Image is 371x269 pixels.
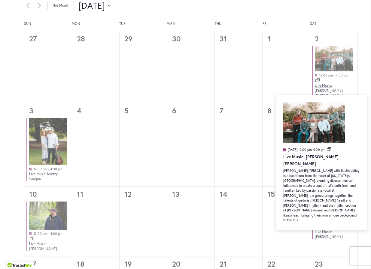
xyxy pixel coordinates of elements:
[50,167,62,171] time: 4:00 pm
[29,189,37,199] a: 10
[315,74,317,77] em: Featured
[263,21,310,26] span: Fri
[172,34,181,43] time: 30
[288,148,326,152] time: -
[24,2,31,9] a: Previous month
[47,1,74,10] a: Click to select the current month
[77,34,85,43] time: 28
[172,259,181,269] time: 20
[124,189,132,199] time: 12
[267,189,275,199] time: 15
[77,259,84,269] time: 18
[220,259,227,269] time: 21
[315,229,343,239] a: Live Music: [PERSON_NAME]
[24,21,72,31] div: Sunday
[167,21,215,31] div: Wednesday
[267,259,275,269] time: 22
[34,232,47,236] time: 12:00 pm
[29,232,32,235] em: Featured
[283,102,345,143] img: Live Music: Katrina Elizabeth – Rustic Valley
[36,2,43,9] a: Next month
[167,21,215,26] span: Wed
[72,21,120,31] div: Monday
[334,73,335,77] span: -
[310,21,358,31] div: Saturday
[172,106,176,115] time: 6
[48,167,49,171] span: -
[336,73,348,77] time: 4:00 pm
[283,168,360,223] p: [PERSON_NAME] [PERSON_NAME] with Rustic Valley is a band born from the heart of [US_STATE]'s [GEO...
[119,21,167,26] span: Tue
[50,232,62,236] time: 4:00 pm
[267,34,271,43] time: 1
[124,106,129,115] time: 5
[77,106,81,115] time: 4
[288,148,312,152] span: [DATE] 12:00 pm
[283,154,339,167] a: Live Music: [PERSON_NAME] [PERSON_NAME]
[34,167,47,171] time: 12:00 pm
[220,189,227,199] time: 14
[29,168,32,171] em: Featured
[313,148,325,152] span: 4:00 pm
[124,259,132,269] time: 19
[215,21,263,31] div: Thursday
[29,259,36,269] a: 17
[315,34,319,43] a: 2
[220,106,224,115] time: 7
[315,46,353,71] img: Live Music: Katrina Elizabeth – Rustic Valley
[29,118,67,165] img: Live Music: Knotty Sangria
[124,34,132,43] time: 29
[24,21,72,26] span: Sun
[263,21,310,31] div: Friday
[315,259,323,269] a: 23
[48,232,49,236] span: -
[72,21,120,26] span: Mon
[29,202,67,229] img: Live Music – Rob Rainwater
[119,21,167,31] div: Tuesday
[267,106,272,115] time: 8
[310,21,358,26] span: Sat
[5,248,21,265] iframe: Launch Accessibility Center
[77,189,84,199] time: 11
[319,73,333,77] time: 12:00 pm
[29,172,58,181] a: Live Music: Knotty Sangria
[220,34,227,43] time: 31
[172,189,180,199] time: 13
[29,34,37,43] time: 27
[215,21,263,26] span: Thu
[29,241,57,251] a: Live Music: [PERSON_NAME]
[315,83,343,98] a: Live Music: [PERSON_NAME] [PERSON_NAME]
[283,148,286,151] em: Featured
[29,106,33,115] a: 3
